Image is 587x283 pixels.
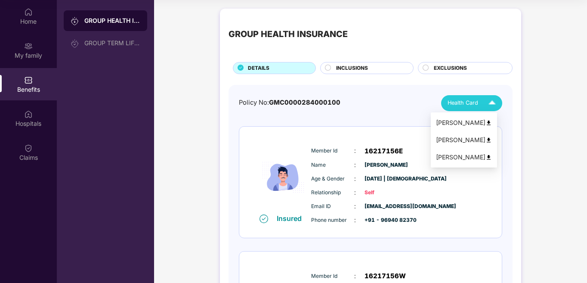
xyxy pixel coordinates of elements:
img: svg+xml;base64,PHN2ZyB3aWR0aD0iMjAiIGhlaWdodD0iMjAiIHZpZXdCb3g9IjAgMCAyMCAyMCIgZmlsbD0ibm9uZSIgeG... [71,17,79,25]
span: : [354,202,356,211]
button: Health Card [441,95,502,111]
img: svg+xml;base64,PHN2ZyB3aWR0aD0iMjAiIGhlaWdodD0iMjAiIHZpZXdCb3g9IjAgMCAyMCAyMCIgZmlsbD0ibm9uZSIgeG... [24,42,33,50]
div: GROUP HEALTH INSURANCE [229,28,348,41]
span: EXCLUSIONS [434,64,467,72]
span: : [354,215,356,225]
span: Email ID [311,202,354,211]
span: DETAILS [248,64,269,72]
img: svg+xml;base64,PHN2ZyBpZD0iSG9zcGl0YWxzIiB4bWxucz0iaHR0cDovL3d3dy53My5vcmcvMjAwMC9zdmciIHdpZHRoPS... [24,110,33,118]
span: [DATE] | [DEMOGRAPHIC_DATA] [365,175,408,183]
span: : [354,146,356,155]
span: +91 - 96940 82370 [365,216,408,224]
div: [PERSON_NAME] [436,152,492,162]
div: Policy No: [239,98,340,108]
img: svg+xml;base64,PHN2ZyB4bWxucz0iaHR0cDovL3d3dy53My5vcmcvMjAwMC9zdmciIHdpZHRoPSI0OCIgaGVpZ2h0PSI0OC... [485,137,492,143]
span: [EMAIL_ADDRESS][DOMAIN_NAME] [365,202,408,211]
span: : [354,174,356,183]
img: Icuh8uwCUCF+XjCZyLQsAKiDCM9HiE6CMYmKQaPGkZKaA32CAAACiQcFBJY0IsAAAAASUVORK5CYII= [485,96,500,111]
span: Age & Gender [311,175,354,183]
img: svg+xml;base64,PHN2ZyB4bWxucz0iaHR0cDovL3d3dy53My5vcmcvMjAwMC9zdmciIHdpZHRoPSI0OCIgaGVpZ2h0PSI0OC... [485,154,492,161]
span: Member Id [311,147,354,155]
img: svg+xml;base64,PHN2ZyB3aWR0aD0iMjAiIGhlaWdodD0iMjAiIHZpZXdCb3g9IjAgMCAyMCAyMCIgZmlsbD0ibm9uZSIgeG... [71,39,79,48]
div: [PERSON_NAME] [436,118,492,128]
span: INCLUSIONS [336,64,368,72]
img: svg+xml;base64,PHN2ZyB4bWxucz0iaHR0cDovL3d3dy53My5vcmcvMjAwMC9zdmciIHdpZHRoPSIxNiIgaGVpZ2h0PSIxNi... [260,215,268,223]
img: icon [257,141,309,214]
div: GROUP HEALTH INSURANCE [84,16,140,25]
span: Relationship [311,189,354,197]
span: : [354,271,356,281]
div: GROUP TERM LIFE INSURANCE [84,40,140,47]
span: [PERSON_NAME] [365,161,408,169]
span: : [354,188,356,197]
img: svg+xml;base64,PHN2ZyB4bWxucz0iaHR0cDovL3d3dy53My5vcmcvMjAwMC9zdmciIHdpZHRoPSI0OCIgaGVpZ2h0PSI0OC... [485,120,492,126]
span: : [354,160,356,170]
img: svg+xml;base64,PHN2ZyBpZD0iQ2xhaW0iIHhtbG5zPSJodHRwOi8vd3d3LnczLm9yZy8yMDAwL3N2ZyIgd2lkdGg9IjIwIi... [24,144,33,152]
div: [PERSON_NAME] [436,135,492,145]
span: Member Id [311,272,354,280]
span: Name [311,161,354,169]
span: Health Card [448,99,478,107]
img: svg+xml;base64,PHN2ZyBpZD0iSG9tZSIgeG1sbnM9Imh0dHA6Ly93d3cudzMub3JnLzIwMDAvc3ZnIiB3aWR0aD0iMjAiIG... [24,8,33,16]
span: GMC0000284000100 [269,99,340,106]
span: 16217156W [365,271,406,281]
img: svg+xml;base64,PHN2ZyBpZD0iQmVuZWZpdHMiIHhtbG5zPSJodHRwOi8vd3d3LnczLm9yZy8yMDAwL3N2ZyIgd2lkdGg9Ij... [24,76,33,84]
span: 16217156E [365,146,403,156]
span: Self [365,189,408,197]
div: Insured [277,214,307,223]
span: Phone number [311,216,354,224]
